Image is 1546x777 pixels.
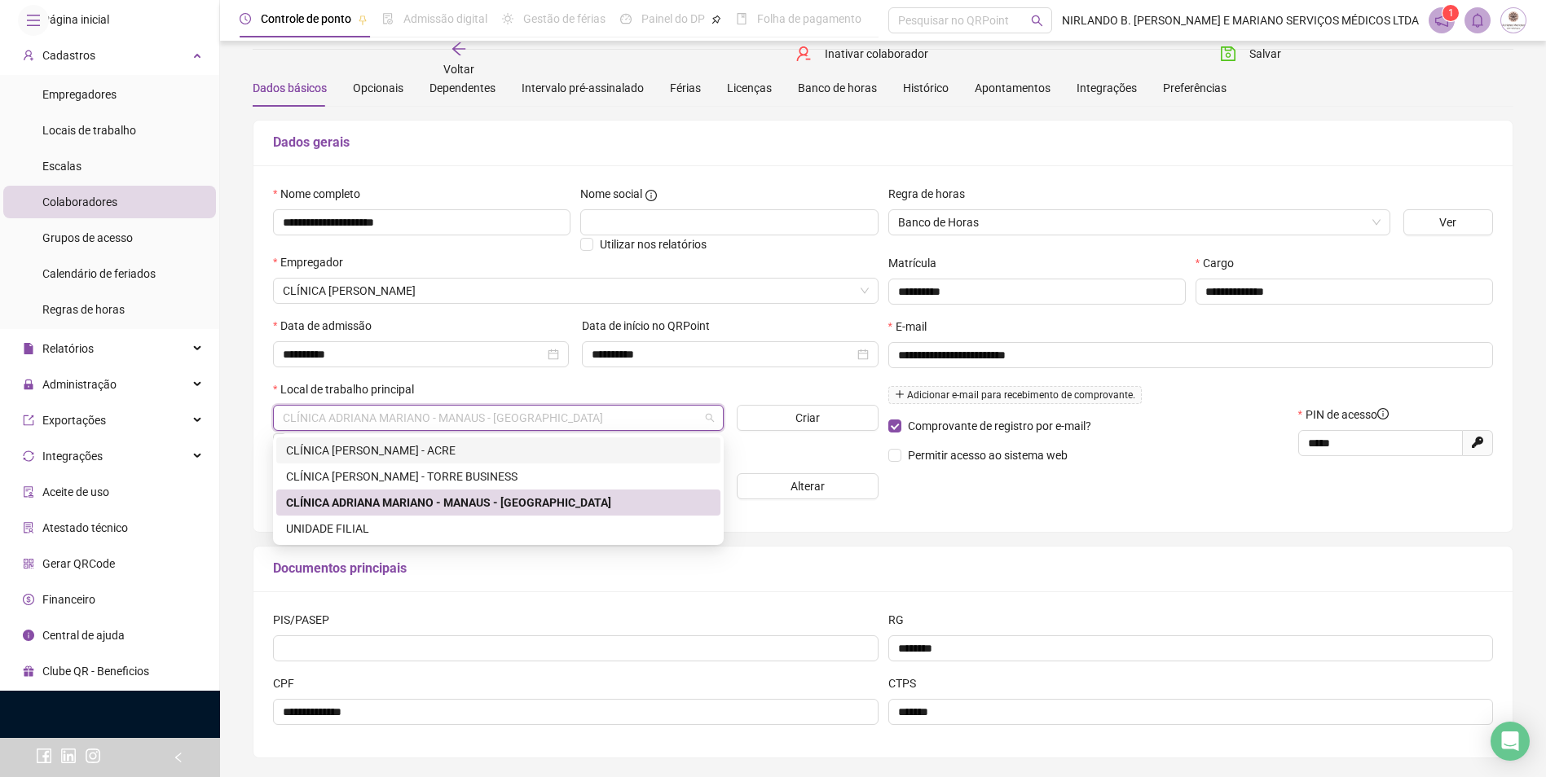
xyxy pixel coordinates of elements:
div: Dependentes [429,79,496,97]
span: Utilizar nos relatórios [600,238,707,251]
span: left [173,752,184,763]
span: notification [1434,13,1449,28]
span: solution [23,522,34,533]
span: arrow-left [451,41,467,57]
span: Comprovante de registro por e-mail? [908,419,1091,432]
div: CLÍNICA [PERSON_NAME] - ACRE [286,441,711,459]
span: Controle de ponto [261,12,351,25]
span: Clube QR - Beneficios [42,665,149,678]
label: Nome completo [273,185,371,203]
button: Inativar colaborador [783,41,940,67]
div: AVENIDA DJALMA BATISTA, 1661 - MANAUS -AM [276,489,720,516]
span: Inativar colaborador [825,45,928,63]
span: Adicionar e-mail para recebimento de comprovante. [888,386,1142,404]
span: Central de ajuda [42,629,125,642]
span: clock-circle [240,13,251,24]
div: CLÍNICA [PERSON_NAME] - TORRE BUSINESS [286,468,711,485]
div: UNIDADE FILIAL [286,520,711,538]
h5: Dados gerais [273,133,1493,152]
span: qrcode [23,558,34,569]
span: info-circle [23,630,34,641]
span: Banco de Horas [898,210,1381,235]
div: Férias [670,79,701,97]
label: Cargo [1196,254,1244,272]
span: menu [26,13,41,28]
span: Ver [1439,213,1456,231]
div: Dados básicos [253,79,327,97]
span: facebook [36,748,52,764]
span: save [1220,46,1236,62]
span: file-done [382,13,394,24]
div: Licenças [727,79,772,97]
span: PIN de acesso [1306,406,1389,424]
span: plus [895,389,905,399]
span: dashboard [620,13,632,24]
span: NIRLANDO B. [PERSON_NAME] E MARIANO SERVIÇOS MÉDICOS LTDA [1062,11,1419,29]
span: Atestado técnico [42,521,128,534]
label: E-mail [888,318,937,336]
span: Nome social [580,185,642,203]
span: dollar [23,594,34,605]
span: Empregadores [42,88,117,101]
span: Criar [795,409,820,427]
div: Opcionais [353,79,403,97]
span: gift [23,665,34,677]
span: Locais de trabalho [42,124,136,137]
span: user-add [23,50,34,61]
button: Ver [1403,209,1493,235]
span: Folha de pagamento [757,12,861,25]
label: Local de trabalho principal [273,380,425,398]
span: bell [1470,13,1485,28]
div: TRAVESSA FRANCISCO CONDE, 112 - RIO BRANCO ACRE [276,437,720,463]
span: search [1031,15,1043,27]
span: Escalas [42,160,81,173]
span: Painel do DP [641,12,705,25]
h5: Documentos principais [273,559,1493,578]
div: Banco de horas [798,79,877,97]
span: Calendário de feriados [42,267,156,280]
span: audit [23,486,34,498]
span: book [736,13,747,24]
span: sync [23,450,34,462]
div: CLÍNICA ADRIANA MARIANO - MANAUS - [GEOGRAPHIC_DATA] [286,494,711,511]
span: info-circle [1377,408,1389,419]
span: Permitir acesso ao sistema web [908,449,1068,462]
div: AVENIDA DJALMA BATISTA, 1661 [276,463,720,489]
span: Grupos de acesso [42,231,133,244]
label: Regra de horas [888,185,976,203]
span: Cadastros [42,49,95,62]
label: CPF [273,674,305,692]
label: Data de início no QRPoint [582,317,720,335]
span: linkedin [60,748,77,764]
label: Matrícula [888,254,947,272]
span: file [23,343,34,354]
span: Voltar [443,63,474,76]
span: Admissão digital [403,12,487,25]
span: Administração [42,378,117,391]
span: Integrações [42,450,103,463]
label: RG [888,611,914,629]
label: Empregador [273,253,354,271]
label: Data de admissão [273,317,382,335]
label: PIS/PASEP [273,611,340,629]
span: Salvar [1249,45,1281,63]
span: Relatórios [42,342,94,355]
img: 19775 [1501,8,1526,33]
div: Open Intercom Messenger [1491,722,1530,761]
span: Colaborador externo? [293,433,403,446]
div: Histórico [903,79,949,97]
button: Criar [737,405,879,431]
span: export [23,415,34,426]
span: AVENIDA DJALMA BATISTA, 1661 - MANAUS -AM [283,406,714,430]
span: instagram [85,748,101,764]
span: Financeiro [42,593,95,606]
button: Salvar [1208,41,1293,67]
span: pushpin [711,15,721,24]
span: sun [502,13,513,24]
span: pushpin [358,15,368,24]
span: lock [23,379,34,390]
span: Alterar [791,477,825,495]
span: Gestão de férias [523,12,606,25]
div: Integrações [1077,79,1137,97]
span: Gerar QRCode [42,557,115,570]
